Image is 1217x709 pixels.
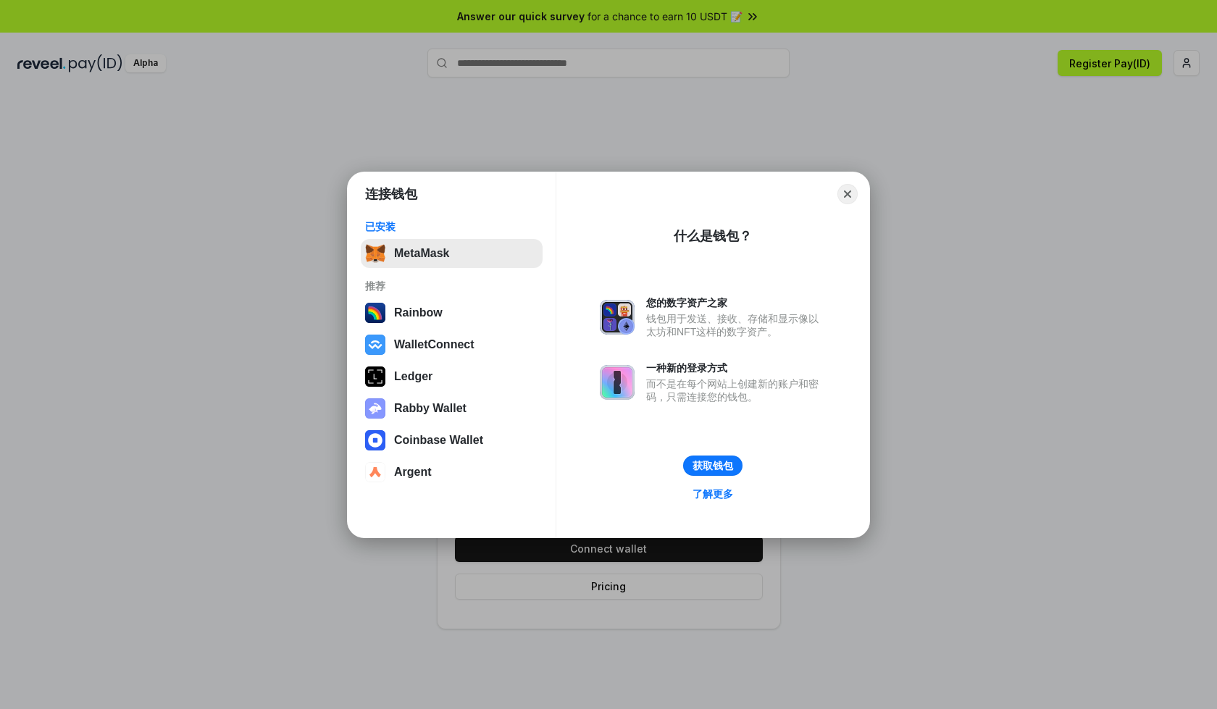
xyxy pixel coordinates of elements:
[394,402,467,415] div: Rabby Wallet
[365,366,385,387] img: svg+xml,%3Csvg%20xmlns%3D%22http%3A%2F%2Fwww.w3.org%2F2000%2Fsvg%22%20width%3D%2228%22%20height%3...
[683,456,743,476] button: 获取钱包
[394,247,449,260] div: MetaMask
[365,220,538,233] div: 已安装
[365,430,385,450] img: svg+xml,%3Csvg%20width%3D%2228%22%20height%3D%2228%22%20viewBox%3D%220%200%2028%2028%22%20fill%3D...
[361,458,543,487] button: Argent
[646,377,826,403] div: 而不是在每个网站上创建新的账户和密码，只需连接您的钱包。
[365,398,385,419] img: svg+xml,%3Csvg%20xmlns%3D%22http%3A%2F%2Fwww.w3.org%2F2000%2Fsvg%22%20fill%3D%22none%22%20viewBox...
[365,462,385,482] img: svg+xml,%3Csvg%20width%3D%2228%22%20height%3D%2228%22%20viewBox%3D%220%200%2028%2028%22%20fill%3D...
[600,300,635,335] img: svg+xml,%3Csvg%20xmlns%3D%22http%3A%2F%2Fwww.w3.org%2F2000%2Fsvg%22%20fill%3D%22none%22%20viewBox...
[394,466,432,479] div: Argent
[394,370,432,383] div: Ledger
[361,426,543,455] button: Coinbase Wallet
[684,484,742,503] a: 了解更多
[361,394,543,423] button: Rabby Wallet
[646,361,826,374] div: 一种新的登录方式
[361,362,543,391] button: Ledger
[365,335,385,355] img: svg+xml,%3Csvg%20width%3D%2228%22%20height%3D%2228%22%20viewBox%3D%220%200%2028%2028%22%20fill%3D...
[361,239,543,268] button: MetaMask
[365,303,385,323] img: svg+xml,%3Csvg%20width%3D%22120%22%20height%3D%22120%22%20viewBox%3D%220%200%20120%20120%22%20fil...
[837,184,858,204] button: Close
[693,487,733,500] div: 了解更多
[361,298,543,327] button: Rainbow
[646,312,826,338] div: 钱包用于发送、接收、存储和显示像以太坊和NFT这样的数字资产。
[646,296,826,309] div: 您的数字资产之家
[394,338,474,351] div: WalletConnect
[394,434,483,447] div: Coinbase Wallet
[693,459,733,472] div: 获取钱包
[600,365,635,400] img: svg+xml,%3Csvg%20xmlns%3D%22http%3A%2F%2Fwww.w3.org%2F2000%2Fsvg%22%20fill%3D%22none%22%20viewBox...
[674,227,752,245] div: 什么是钱包？
[394,306,443,319] div: Rainbow
[361,330,543,359] button: WalletConnect
[365,185,417,203] h1: 连接钱包
[365,243,385,264] img: svg+xml,%3Csvg%20fill%3D%22none%22%20height%3D%2233%22%20viewBox%3D%220%200%2035%2033%22%20width%...
[365,280,538,293] div: 推荐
